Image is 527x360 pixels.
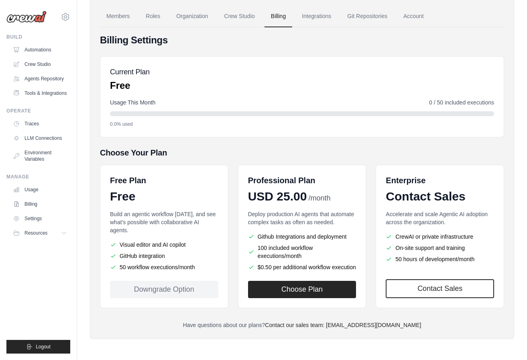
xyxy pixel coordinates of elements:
[265,6,292,27] a: Billing
[139,6,167,27] a: Roles
[110,241,218,249] li: Visual editor and AI copilot
[248,263,356,271] li: $0.50 per additional workflow execution
[110,98,155,106] span: Usage This Month
[386,189,494,204] div: Contact Sales
[100,34,504,47] h4: Billing Settings
[110,252,218,260] li: GitHub integration
[295,6,338,27] a: Integrations
[248,244,356,260] li: 100 included workflow executions/month
[110,210,218,234] p: Build an agentic workflow [DATE], and see what's possible with collaborative AI agents.
[429,98,494,106] span: 0 / 50 included executions
[36,344,51,350] span: Logout
[170,6,214,27] a: Organization
[110,79,150,92] p: Free
[10,227,70,239] button: Resources
[10,58,70,71] a: Crew Studio
[248,189,307,204] span: USD 25.00
[10,72,70,85] a: Agents Repository
[6,108,70,114] div: Operate
[386,175,494,186] h6: Enterprise
[386,233,494,241] li: CrewAI or private infrastructure
[386,255,494,263] li: 50 hours of development/month
[248,281,356,298] button: Choose Plan
[386,210,494,226] p: Accelerate and scale Agentic AI adoption across the organization.
[6,11,47,23] img: Logo
[308,193,330,204] span: /month
[100,321,504,329] p: Have questions about our plans?
[110,121,133,127] span: 0.0% used
[397,6,430,27] a: Account
[24,230,47,236] span: Resources
[386,279,494,298] a: Contact Sales
[10,183,70,196] a: Usage
[341,6,394,27] a: Git Repositories
[248,175,315,186] h6: Professional Plan
[110,189,218,204] div: Free
[386,244,494,252] li: On-site support and training
[110,281,218,298] div: Downgrade Option
[100,147,504,158] h5: Choose Your Plan
[10,198,70,211] a: Billing
[218,6,261,27] a: Crew Studio
[248,210,356,226] p: Deploy production AI agents that automate complex tasks as often as needed.
[10,132,70,145] a: LLM Connections
[248,233,356,241] li: Github Integrations and deployment
[110,175,146,186] h6: Free Plan
[10,212,70,225] a: Settings
[10,117,70,130] a: Traces
[10,43,70,56] a: Automations
[265,322,421,328] a: Contact our sales team: [EMAIL_ADDRESS][DOMAIN_NAME]
[110,66,150,78] h5: Current Plan
[110,263,218,271] li: 50 workflow executions/month
[6,340,70,354] button: Logout
[6,34,70,40] div: Build
[10,87,70,100] a: Tools & Integrations
[100,6,136,27] a: Members
[6,174,70,180] div: Manage
[10,146,70,166] a: Environment Variables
